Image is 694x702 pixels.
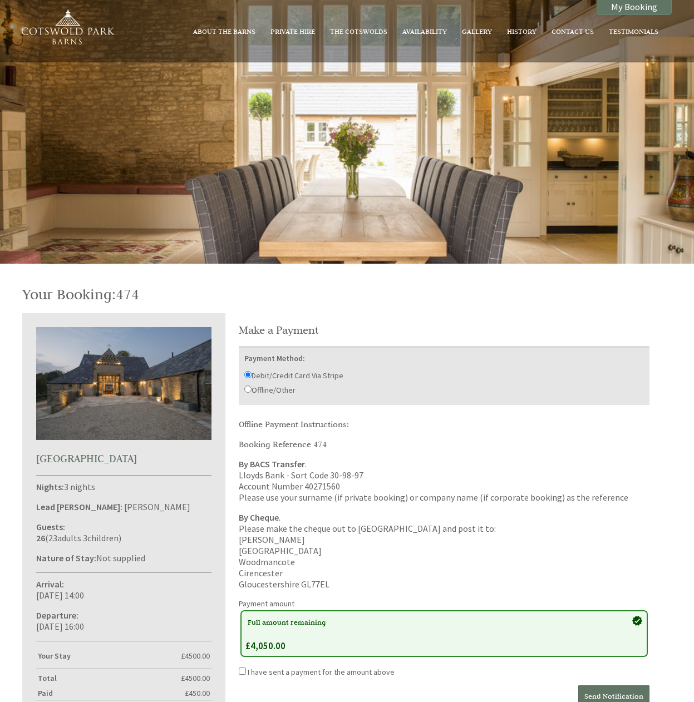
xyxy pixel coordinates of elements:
a: Contact Us [552,27,594,36]
h1: 474 [22,285,658,303]
a: Availability [402,27,447,36]
p: 3 nights [36,481,211,492]
legend: Payment amount [239,599,294,609]
strong: Nature of Stay: [36,552,96,563]
a: Testimonials [609,27,658,36]
span: £ [181,651,210,661]
a: [GEOGRAPHIC_DATA] [36,432,211,465]
p: Not supplied [36,552,211,563]
strong: Lead [PERSON_NAME]: [36,501,122,512]
a: About The Barns [193,27,255,36]
button: Full amount remaining £4,050.00 [240,610,648,657]
p: . Lloyds Bank - Sort Code 30-98-97 Account Number 40271560 Please use your surname (if private bo... [239,458,649,503]
strong: Departure: [36,610,78,621]
h3: Offline Payment Instructions: [239,419,649,429]
img: Cotswold Park Barns [16,9,119,48]
input: Offline/Other [244,385,252,393]
a: Private Hire [270,27,315,36]
span: [PERSON_NAME] [124,501,190,512]
span: £ [181,673,210,683]
strong: 26 [36,532,45,543]
a: History [507,27,537,36]
strong: Total [38,673,181,683]
a: The Cotswolds [330,27,387,36]
span: adult [48,532,81,543]
strong: By BACS Transfer [239,458,305,469]
h3: Booking Reference 474 [239,439,649,449]
input: Debit/Credit Card Via Stripe [244,371,252,378]
span: 450.00 [189,688,210,698]
label: I have sent a payment for the amount above [248,667,395,677]
p: [DATE] 16:00 [36,610,211,632]
a: Your Booking: [22,285,116,303]
span: Send Notification [584,691,643,700]
span: 4500.00 [185,673,210,683]
span: £ [185,688,210,698]
h2: [GEOGRAPHIC_DATA] [36,452,211,465]
h2: Make a Payment [239,323,649,337]
strong: Nights: [36,481,64,492]
span: ren [106,532,119,543]
p: . Please make the cheque out to [GEOGRAPHIC_DATA] and post it to: [PERSON_NAME] [GEOGRAPHIC_DATA]... [239,512,649,590]
span: s [77,532,81,543]
label: Offline/Other [244,385,296,395]
span: 4500.00 [185,651,210,661]
span: child [81,532,119,543]
label: Payment Method: [244,353,644,363]
strong: Guests: [36,521,65,532]
a: Gallery [462,27,492,36]
strong: Your Stay [38,651,181,661]
strong: By Cheque [239,512,279,523]
strong: Arrival: [36,579,64,590]
span: ( ) [36,532,121,543]
p: [DATE] 14:00 [36,579,211,601]
span: 3 [83,532,87,543]
label: Debit/Credit Card Via Stripe [244,370,343,380]
strong: Paid [38,688,185,698]
img: An image of 'Cotswold Park Barns' [36,327,211,440]
span: 23 [48,532,57,543]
